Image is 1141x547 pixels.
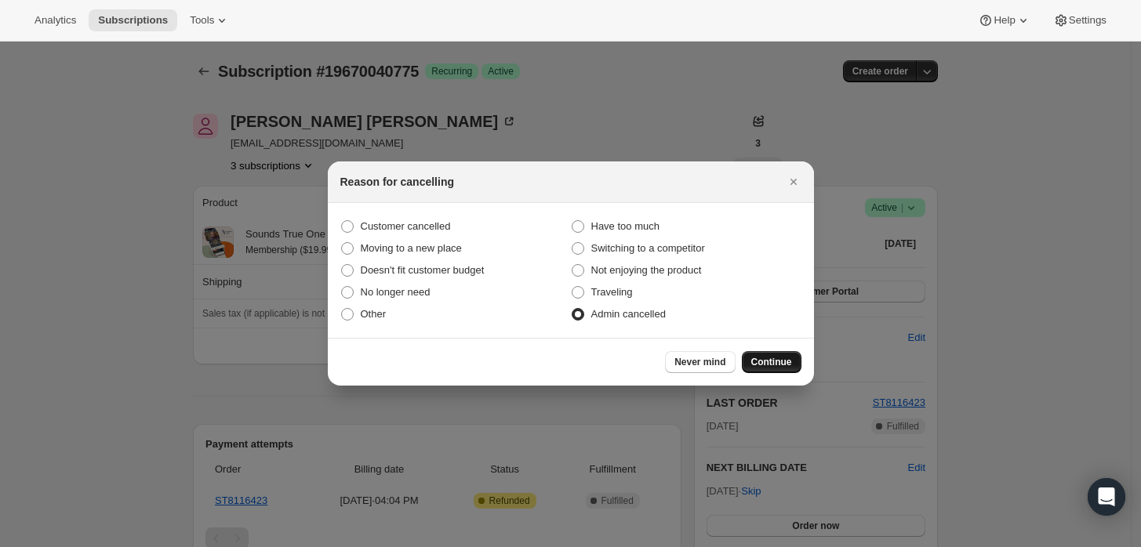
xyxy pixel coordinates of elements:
[340,174,454,190] h2: Reason for cancelling
[591,286,633,298] span: Traveling
[591,242,705,254] span: Switching to a competitor
[783,171,805,193] button: Close
[1044,9,1116,31] button: Settings
[361,286,431,298] span: No longer need
[35,14,76,27] span: Analytics
[994,14,1015,27] span: Help
[751,356,792,368] span: Continue
[180,9,239,31] button: Tools
[742,351,801,373] button: Continue
[190,14,214,27] span: Tools
[674,356,725,368] span: Never mind
[591,308,666,320] span: Admin cancelled
[591,264,702,276] span: Not enjoying the product
[361,220,451,232] span: Customer cancelled
[1069,14,1106,27] span: Settings
[968,9,1040,31] button: Help
[89,9,177,31] button: Subscriptions
[361,264,485,276] span: Doesn't fit customer budget
[665,351,735,373] button: Never mind
[98,14,168,27] span: Subscriptions
[361,242,462,254] span: Moving to a new place
[361,308,387,320] span: Other
[1088,478,1125,516] div: Open Intercom Messenger
[25,9,85,31] button: Analytics
[591,220,660,232] span: Have too much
